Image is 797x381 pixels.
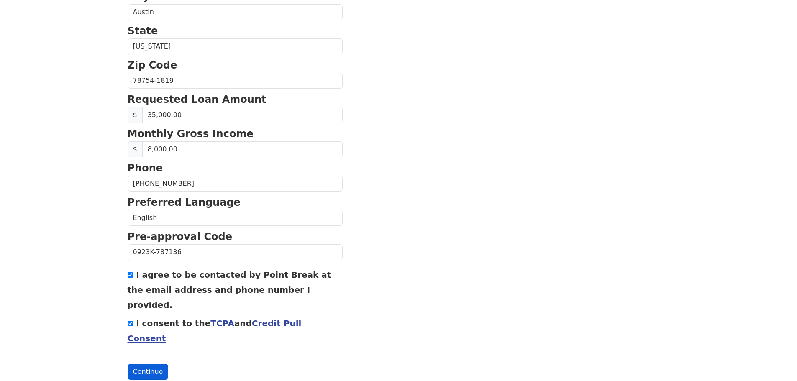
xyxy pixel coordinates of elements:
[128,162,163,174] strong: Phone
[128,25,158,37] strong: State
[128,364,169,380] button: Continue
[128,73,343,89] input: Zip Code
[142,107,343,123] input: Requested Loan Amount
[142,141,343,157] input: Monthly Gross Income
[128,94,267,105] strong: Requested Loan Amount
[128,4,343,20] input: City
[128,126,343,141] p: Monthly Gross Income
[128,231,233,243] strong: Pre-approval Code
[210,318,234,328] a: TCPA
[128,176,343,192] input: Phone
[128,270,331,310] label: I agree to be contacted by Point Break at the email address and phone number I provided.
[128,107,143,123] span: $
[128,59,177,71] strong: Zip Code
[128,141,143,157] span: $
[128,244,343,260] input: Pre-approval Code
[128,318,302,343] label: I consent to the and
[128,197,241,208] strong: Preferred Language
